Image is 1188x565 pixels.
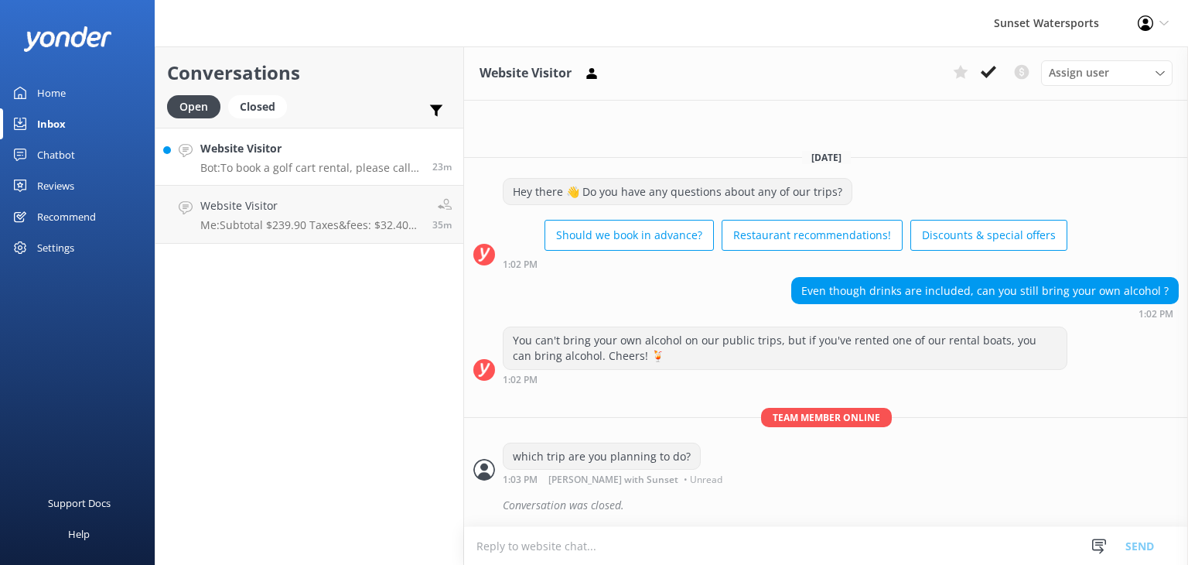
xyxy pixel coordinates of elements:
h2: Conversations [167,58,452,87]
p: Me: Subtotal $239.90 Taxes&fees: $32.40 Total Due at Check in: $272.30 [200,218,421,232]
a: Closed [228,98,295,115]
span: • Unread [684,475,722,485]
div: Even though drinks are included, can you still bring your own alcohol ? [792,278,1178,304]
strong: 1:03 PM [503,475,538,485]
h3: Website Visitor [480,63,572,84]
div: Conversation was closed. [503,492,1179,519]
div: 2025-09-25T17:19:56.537 [473,492,1179,519]
div: which trip are you planning to do? [504,443,700,470]
div: Sep 25 2025 12:02pm (UTC -05:00) America/Cancun [791,308,1179,319]
span: Assign user [1049,64,1109,81]
span: Team member online [761,408,892,427]
div: Inbox [37,108,66,139]
button: Restaurant recommendations! [722,220,903,251]
strong: 1:02 PM [503,260,538,269]
div: Reviews [37,170,74,201]
h4: Website Visitor [200,197,421,214]
a: Website VisitorMe:Subtotal $239.90 Taxes&fees: $32.40 Total Due at Check in: $272.3035m [155,186,463,244]
h4: Website Visitor [200,140,421,157]
strong: 1:02 PM [1138,310,1173,319]
div: Chatbot [37,139,75,170]
div: Closed [228,95,287,118]
p: Bot: To book a golf cart rental, please call our office at [PHONE_NUMBER]. Reservations are recom... [200,161,421,175]
div: Sep 25 2025 12:03pm (UTC -05:00) America/Cancun [503,474,726,485]
div: Sep 25 2025 12:02pm (UTC -05:00) America/Cancun [503,259,1067,269]
strong: 1:02 PM [503,375,538,385]
span: Sep 25 2025 12:10pm (UTC -05:00) America/Cancun [432,218,452,231]
div: Recommend [37,201,96,232]
button: Discounts & special offers [910,220,1067,251]
div: Home [37,77,66,108]
div: Hey there 👋 Do you have any questions about any of our trips? [504,179,852,205]
a: Open [167,98,228,115]
img: yonder-white-logo.png [23,26,112,52]
div: Help [68,519,90,550]
div: Open [167,95,220,118]
div: Sep 25 2025 12:02pm (UTC -05:00) America/Cancun [503,374,1067,385]
div: Settings [37,232,74,263]
button: Should we book in advance? [544,220,714,251]
div: Assign User [1041,60,1173,85]
a: Website VisitorBot:To book a golf cart rental, please call our office at [PHONE_NUMBER]. Reservat... [155,128,463,186]
span: Sep 25 2025 12:22pm (UTC -05:00) America/Cancun [432,160,452,173]
span: [PERSON_NAME] with Sunset [548,475,678,485]
div: You can't bring your own alcohol on our public trips, but if you've rented one of our rental boat... [504,327,1067,368]
span: [DATE] [802,151,851,164]
div: Support Docs [48,488,111,519]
